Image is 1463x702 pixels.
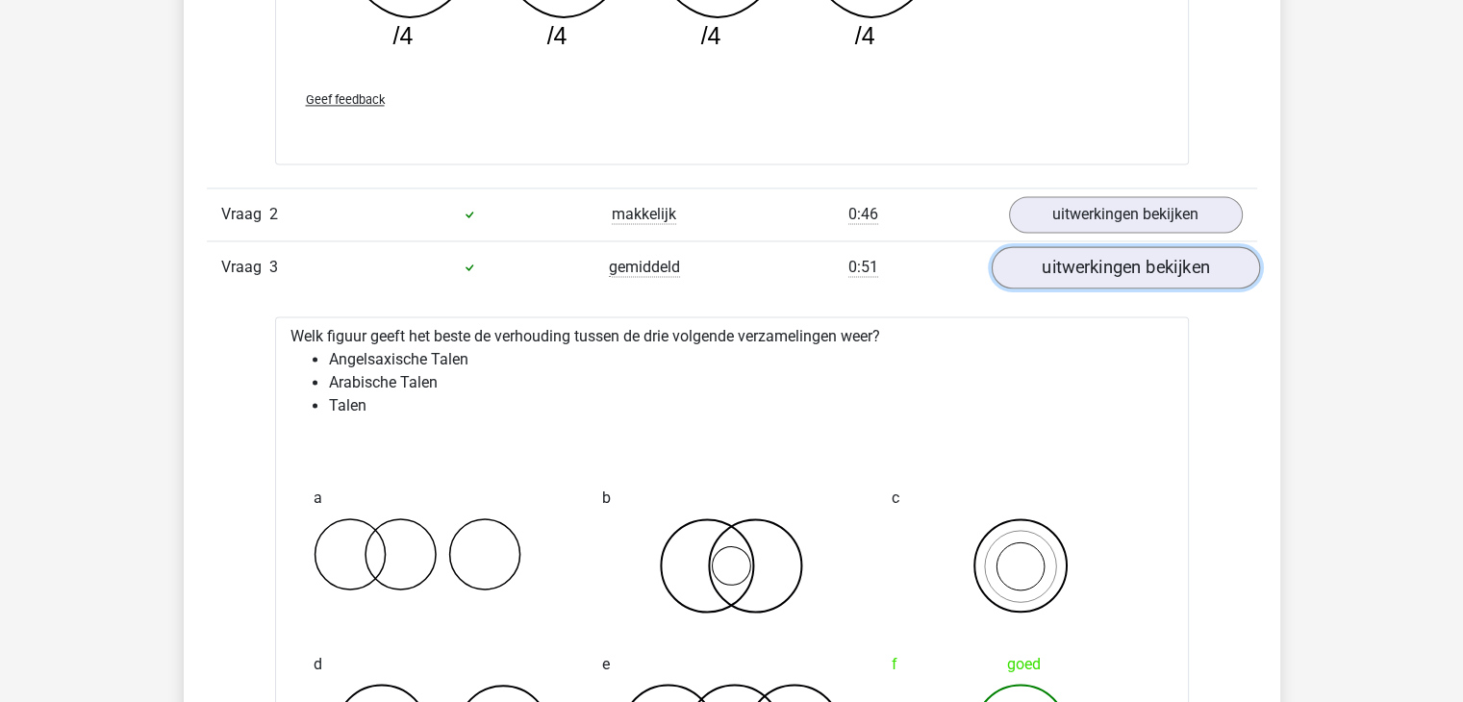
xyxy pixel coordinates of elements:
[306,92,385,107] span: Geef feedback
[700,22,720,49] tspan: /4
[269,205,278,223] span: 2
[848,205,878,224] span: 0:46
[612,205,676,224] span: makkelijk
[602,644,610,683] span: e
[602,479,611,517] span: b
[392,22,413,49] tspan: /4
[329,348,1173,371] li: Angelsaxische Talen
[991,246,1259,288] a: uitwerkingen bekijken
[329,371,1173,394] li: Arabische Talen
[221,256,269,279] span: Vraag
[892,479,899,517] span: c
[329,394,1173,417] li: Talen
[848,258,878,277] span: 0:51
[892,644,897,683] span: f
[269,258,278,276] span: 3
[892,644,1150,683] div: goed
[1009,196,1243,233] a: uitwerkingen bekijken
[221,203,269,226] span: Vraag
[314,479,322,517] span: a
[314,644,322,683] span: d
[854,22,874,49] tspan: /4
[609,258,680,277] span: gemiddeld
[546,22,567,49] tspan: /4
